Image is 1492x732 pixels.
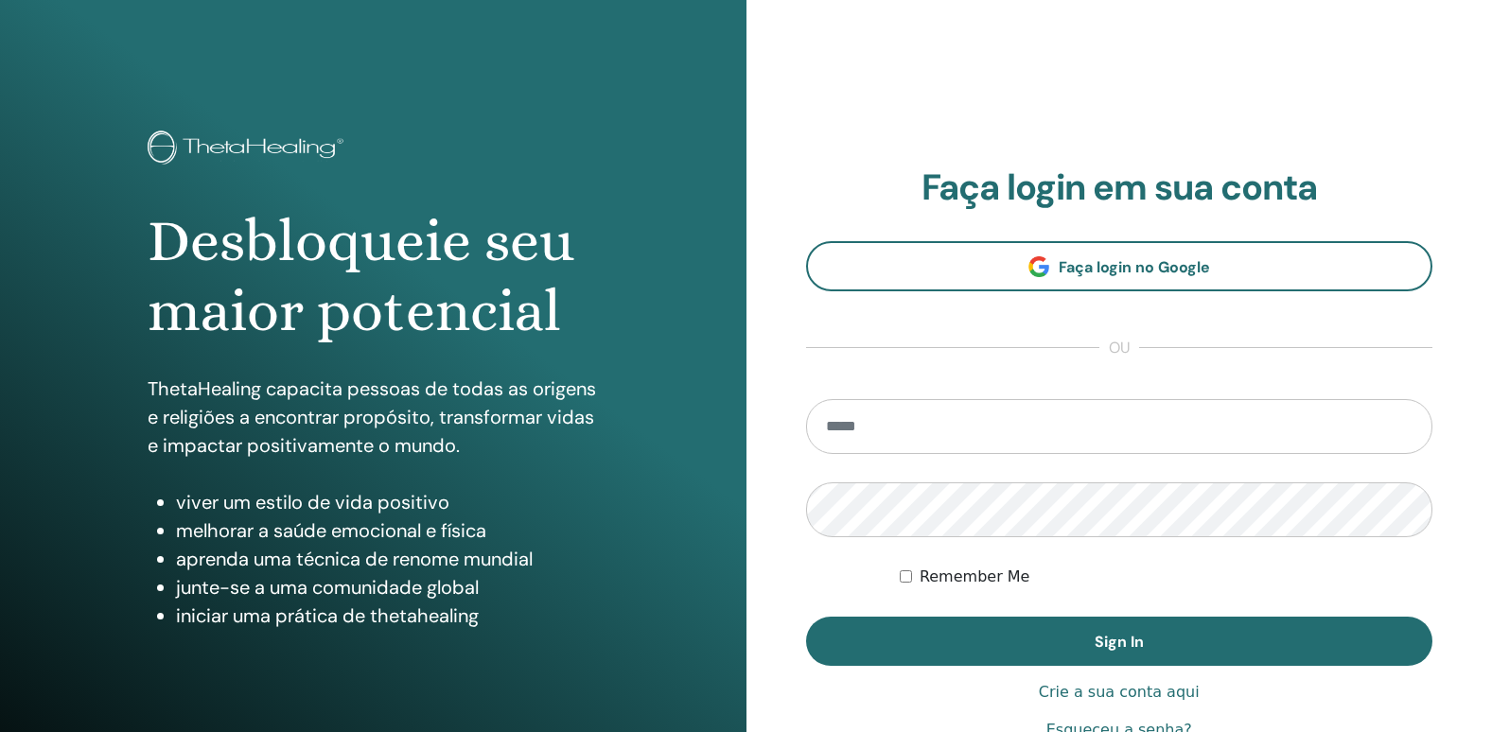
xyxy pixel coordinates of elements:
[176,545,598,573] li: aprenda uma técnica de renome mundial
[148,206,598,347] h1: Desbloqueie seu maior potencial
[1039,681,1200,704] a: Crie a sua conta aqui
[806,166,1433,210] h2: Faça login em sua conta
[900,566,1432,588] div: Keep me authenticated indefinitely or until I manually logout
[1095,632,1144,652] span: Sign In
[806,241,1433,291] a: Faça login no Google
[1059,257,1210,277] span: Faça login no Google
[176,516,598,545] li: melhorar a saúde emocional e física
[920,566,1030,588] label: Remember Me
[176,573,598,601] li: junte-se a uma comunidade global
[176,488,598,516] li: viver um estilo de vida positivo
[806,617,1433,666] button: Sign In
[176,601,598,630] li: iniciar uma prática de thetahealing
[148,375,598,460] p: ThetaHealing capacita pessoas de todas as origens e religiões a encontrar propósito, transformar ...
[1099,337,1139,359] span: ou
